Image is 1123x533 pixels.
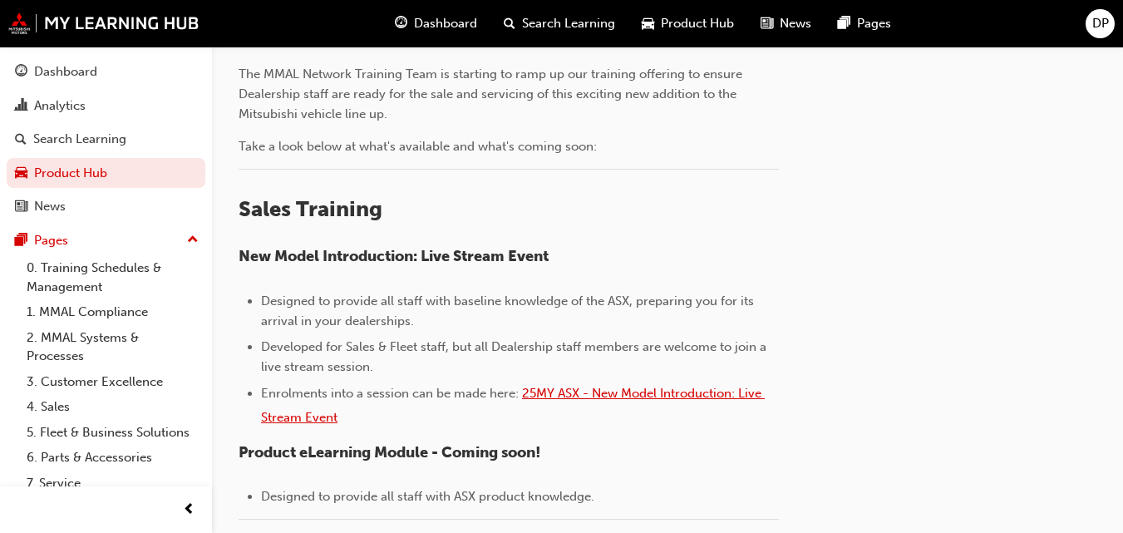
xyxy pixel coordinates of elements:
[1092,14,1109,33] span: DP
[239,443,541,461] span: Product eLearning Module - Coming soon!
[838,13,850,34] span: pages-icon
[20,369,205,395] a: 3. Customer Excellence
[187,229,199,251] span: up-icon
[661,14,734,33] span: Product Hub
[15,166,27,181] span: car-icon
[261,294,757,328] span: Designed to provide all staff with baseline knowledge of the ASX, preparing you for its arrival i...
[15,65,27,80] span: guage-icon
[20,255,205,299] a: 0. Training Schedules & Management
[395,13,407,34] span: guage-icon
[20,420,205,446] a: 5. Fleet & Business Solutions
[7,91,205,121] a: Analytics
[15,132,27,147] span: search-icon
[261,386,765,425] a: 25MY ASX - New Model Introduction: Live Stream Event
[382,7,490,41] a: guage-iconDashboard
[7,53,205,225] button: DashboardAnalyticsSearch LearningProduct HubNews
[7,57,205,87] a: Dashboard
[504,13,515,34] span: search-icon
[7,158,205,189] a: Product Hub
[20,445,205,471] a: 6. Parts & Accessories
[490,7,628,41] a: search-iconSearch Learning
[15,99,27,114] span: chart-icon
[7,124,205,155] a: Search Learning
[15,234,27,249] span: pages-icon
[239,247,549,265] span: New Model Introduction: Live Stream Event
[642,13,654,34] span: car-icon
[34,231,68,250] div: Pages
[261,489,594,504] span: Designed to provide all staff with ASX product knowledge.
[34,62,97,81] div: Dashboard
[7,225,205,256] button: Pages
[8,12,199,34] img: mmal
[33,130,126,149] div: Search Learning
[20,471,205,496] a: 7. Service
[183,500,195,521] span: prev-icon
[780,14,811,33] span: News
[239,196,382,222] span: Sales Training
[20,394,205,420] a: 4. Sales
[20,299,205,325] a: 1. MMAL Compliance
[239,67,746,121] span: The MMAL Network Training Team is starting to ramp up our training offering to ensure Dealership ...
[1086,9,1115,38] button: DP
[628,7,747,41] a: car-iconProduct Hub
[20,325,205,369] a: 2. MMAL Systems & Processes
[825,7,904,41] a: pages-iconPages
[15,200,27,215] span: news-icon
[747,7,825,41] a: news-iconNews
[761,13,773,34] span: news-icon
[522,14,615,33] span: Search Learning
[261,339,770,374] span: Developed for Sales & Fleet staff, but all Dealership staff members are welcome to join a live st...
[34,96,86,116] div: Analytics
[857,14,891,33] span: Pages
[239,139,597,154] span: Take a look below at what's available and what's coming soon:
[34,197,66,216] div: News
[7,191,205,222] a: News
[414,14,477,33] span: Dashboard
[261,386,519,401] span: Enrolments into a session can be made here:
